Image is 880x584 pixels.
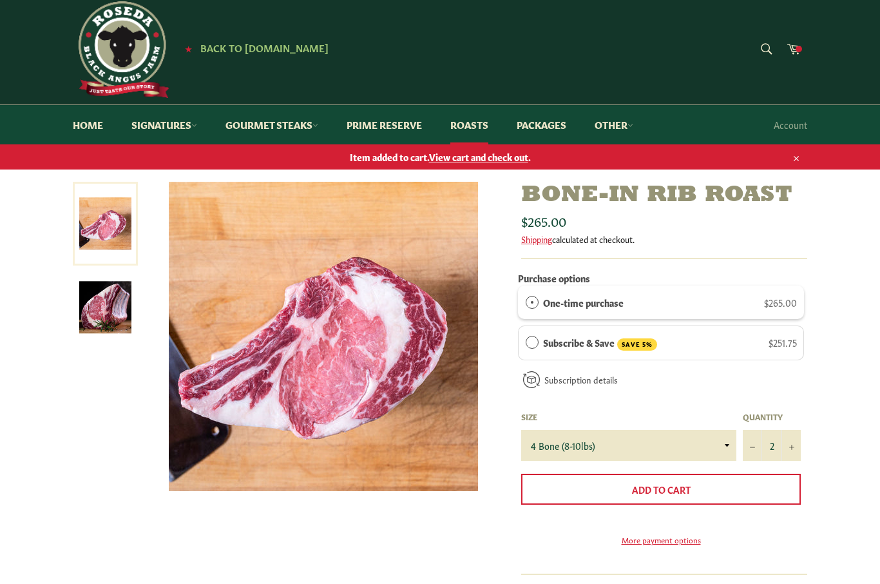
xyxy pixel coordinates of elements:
[200,41,329,54] span: Back to [DOMAIN_NAME]
[521,233,552,245] a: Shipping
[521,474,801,505] button: Add to Cart
[521,211,566,229] span: $265.00
[764,296,797,309] span: $265.00
[178,43,329,54] a: ★ Back to [DOMAIN_NAME]
[521,182,807,209] h1: Bone-in Rib Roast
[213,105,331,144] a: Gourmet Steaks
[526,295,539,309] div: One-time purchase
[543,335,658,351] label: Subscribe & Save
[521,411,736,422] label: Size
[185,43,192,54] span: ★
[769,336,797,349] span: $251.75
[743,430,762,461] button: Reduce item quantity by one
[521,233,807,245] div: calculated at checkout.
[169,182,478,491] img: Bone-in Rib Roast
[79,281,131,333] img: Bone-in Rib Roast
[73,1,169,98] img: Roseda Beef
[582,105,646,144] a: Other
[504,105,579,144] a: Packages
[119,105,210,144] a: Signatures
[781,430,801,461] button: Increase item quantity by one
[767,106,814,144] a: Account
[60,144,820,170] a: Item added to cart.View cart and check out.
[743,411,801,422] label: Quantity
[429,150,528,163] span: View cart and check out
[521,534,801,545] a: More payment options
[60,151,820,163] span: Item added to cart. .
[632,483,691,496] span: Add to Cart
[526,335,539,349] div: Subscribe & Save
[518,271,590,284] label: Purchase options
[60,105,116,144] a: Home
[334,105,435,144] a: Prime Reserve
[437,105,501,144] a: Roasts
[543,295,624,309] label: One-time purchase
[617,338,657,351] span: SAVE 5%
